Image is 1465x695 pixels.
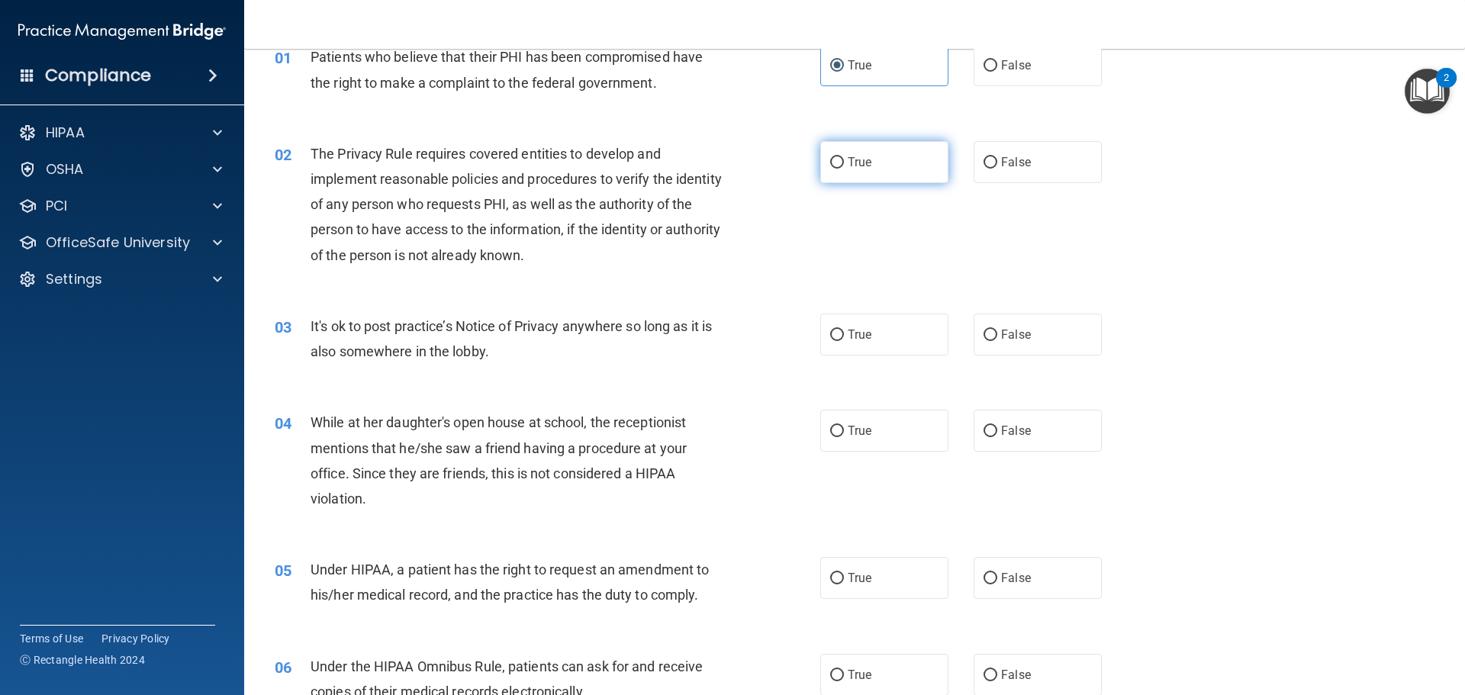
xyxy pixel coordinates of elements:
[984,573,997,584] input: False
[18,124,222,142] a: HIPAA
[984,157,997,169] input: False
[275,318,291,336] span: 03
[46,233,190,252] p: OfficeSafe University
[1001,423,1031,438] span: False
[848,327,871,342] span: True
[984,330,997,341] input: False
[45,65,151,86] h4: Compliance
[1444,78,1449,98] div: 2
[46,160,84,179] p: OSHA
[830,573,844,584] input: True
[101,631,170,646] a: Privacy Policy
[46,270,102,288] p: Settings
[275,658,291,677] span: 06
[848,58,871,72] span: True
[984,670,997,681] input: False
[984,426,997,437] input: False
[46,124,85,142] p: HIPAA
[830,426,844,437] input: True
[20,652,145,668] span: Ⓒ Rectangle Health 2024
[311,318,712,359] span: It's ok to post practice’s Notice of Privacy anywhere so long as it is also somewhere in the lobby.
[275,561,291,580] span: 05
[848,668,871,682] span: True
[311,146,722,263] span: The Privacy Rule requires covered entities to develop and implement reasonable policies and proce...
[830,330,844,341] input: True
[18,197,222,215] a: PCI
[830,670,844,681] input: True
[311,49,703,90] span: Patients who believe that their PHI has been compromised have the right to make a complaint to th...
[275,49,291,67] span: 01
[984,60,997,72] input: False
[18,160,222,179] a: OSHA
[1001,58,1031,72] span: False
[311,414,687,507] span: While at her daughter's open house at school, the receptionist mentions that he/she saw a friend ...
[1001,668,1031,682] span: False
[46,197,67,215] p: PCI
[275,414,291,433] span: 04
[830,60,844,72] input: True
[20,631,83,646] a: Terms of Use
[848,571,871,585] span: True
[18,270,222,288] a: Settings
[848,423,871,438] span: True
[311,561,709,603] span: Under HIPAA, a patient has the right to request an amendment to his/her medical record, and the p...
[848,155,871,169] span: True
[1001,571,1031,585] span: False
[1001,155,1031,169] span: False
[1405,69,1450,114] button: Open Resource Center, 2 new notifications
[275,146,291,164] span: 02
[18,16,226,47] img: PMB logo
[18,233,222,252] a: OfficeSafe University
[830,157,844,169] input: True
[1001,327,1031,342] span: False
